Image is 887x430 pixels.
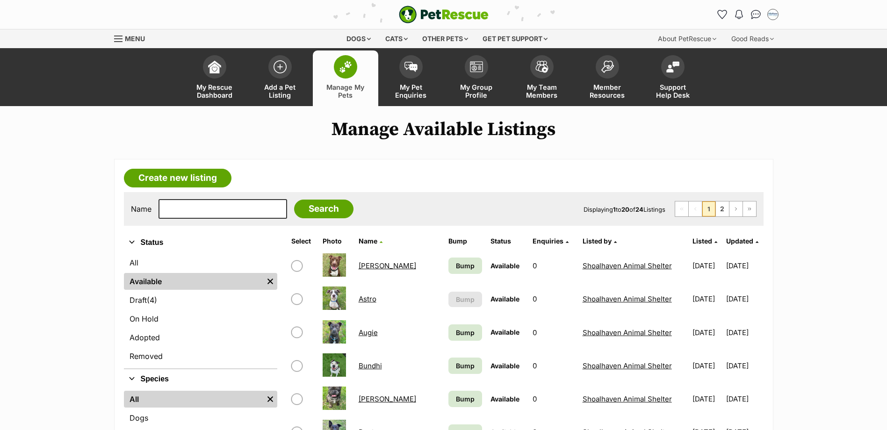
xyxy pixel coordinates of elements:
[583,237,617,245] a: Listed by
[726,350,763,382] td: [DATE]
[725,29,780,48] div: Good Reads
[444,50,509,106] a: My Group Profile
[583,237,612,245] span: Listed by
[319,234,353,249] th: Photo
[635,206,643,213] strong: 24
[726,283,763,315] td: [DATE]
[529,283,578,315] td: 0
[359,328,378,337] a: Augie
[182,50,247,106] a: My Rescue Dashboard
[288,234,318,249] th: Select
[692,237,712,245] span: Listed
[689,201,702,216] span: Previous page
[208,60,221,73] img: dashboard-icon-eb2f2d2d3e046f16d808141f083e7271f6b2e854fb5c12c21221c1fb7104beca.svg
[601,60,614,73] img: member-resources-icon-8e73f808a243e03378d46382f2149f9095a855e16c252ad45f914b54edf8863c.svg
[399,6,489,23] img: logo-e224e6f780fb5917bec1dbf3a21bbac754714ae5b6737aabdf751b685950b380.svg
[470,61,483,72] img: group-profile-icon-3fa3cf56718a62981997c0bc7e787c4b2cf8bcc04b72c1350f741eb67cf2f40e.svg
[490,362,519,370] span: Available
[689,283,725,315] td: [DATE]
[583,328,672,337] a: Shoalhaven Animal Shelter
[378,50,444,106] a: My Pet Enquiries
[263,391,277,408] a: Remove filter
[448,358,482,374] a: Bump
[359,294,376,303] a: Astro
[390,83,432,99] span: My Pet Enquiries
[340,29,377,48] div: Dogs
[448,258,482,274] a: Bump
[147,294,157,306] span: (4)
[726,383,763,415] td: [DATE]
[535,61,548,73] img: team-members-icon-5396bd8760b3fe7c0b43da4ab00e1e3bb1a5d9ba89233759b79545d2d3fc5d0d.svg
[456,361,475,371] span: Bump
[359,361,382,370] a: Bundhi
[294,200,353,218] input: Search
[124,292,277,308] a: Draft
[689,383,725,415] td: [DATE]
[689,316,725,349] td: [DATE]
[456,294,475,304] span: Bump
[124,373,277,385] button: Species
[726,237,758,245] a: Updated
[529,250,578,282] td: 0
[490,328,519,336] span: Available
[259,83,301,99] span: Add a Pet Listing
[765,7,780,22] button: My account
[652,83,694,99] span: Support Help Desk
[124,273,263,290] a: Available
[666,61,679,72] img: help-desk-icon-fdf02630f3aa405de69fd3d07c3f3aa587a6932b1a1747fa1d2bba05be0121f9.svg
[456,328,475,337] span: Bump
[445,234,486,249] th: Bump
[487,234,528,249] th: Status
[689,350,725,382] td: [DATE]
[114,29,151,46] a: Menu
[359,394,416,403] a: [PERSON_NAME]
[675,201,688,216] span: First page
[325,83,367,99] span: Manage My Pets
[124,169,231,187] a: Create new listing
[651,29,723,48] div: About PetRescue
[533,237,563,245] span: translation missing: en.admin.listings.index.attributes.enquiries
[735,10,743,19] img: notifications-46538b983faf8c2785f20acdc204bb7945ddae34d4c08c2a6579f10ce5e182be.svg
[586,83,628,99] span: Member Resources
[448,292,482,307] button: Bump
[584,206,665,213] span: Displaying to of Listings
[399,6,489,23] a: PetRescue
[583,394,672,403] a: Shoalhaven Animal Shelter
[124,329,277,346] a: Adopted
[533,237,569,245] a: Enquiries
[124,254,277,271] a: All
[583,361,672,370] a: Shoalhaven Animal Shelter
[509,50,575,106] a: My Team Members
[768,10,778,19] img: Jodie Parnell profile pic
[359,237,377,245] span: Name
[476,29,554,48] div: Get pet support
[448,391,482,407] a: Bump
[490,262,519,270] span: Available
[124,252,277,368] div: Status
[131,205,151,213] label: Name
[521,83,563,99] span: My Team Members
[247,50,313,106] a: Add a Pet Listing
[455,83,498,99] span: My Group Profile
[640,50,706,106] a: Support Help Desk
[194,83,236,99] span: My Rescue Dashboard
[692,237,717,245] a: Listed
[125,35,145,43] span: Menu
[456,261,475,271] span: Bump
[751,10,761,19] img: chat-41dd97257d64d25036548639549fe6c8038ab92f7586957e7f3b1b290dea8141.svg
[689,250,725,282] td: [DATE]
[263,273,277,290] a: Remove filter
[448,324,482,341] a: Bump
[124,391,263,408] a: All
[716,201,729,216] a: Page 2
[715,7,730,22] a: Favourites
[613,206,616,213] strong: 1
[675,201,757,217] nav: Pagination
[456,394,475,404] span: Bump
[732,7,747,22] button: Notifications
[416,29,475,48] div: Other pets
[621,206,629,213] strong: 20
[726,237,753,245] span: Updated
[726,250,763,282] td: [DATE]
[359,237,382,245] a: Name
